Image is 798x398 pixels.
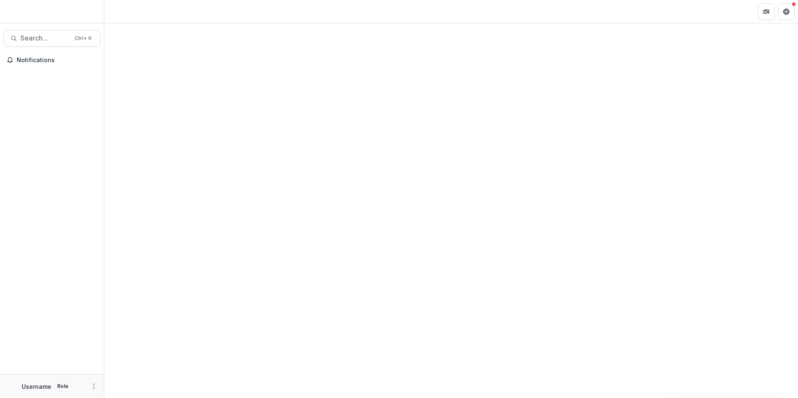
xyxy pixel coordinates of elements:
button: Notifications [3,53,101,67]
span: Search... [20,34,70,42]
button: Search... [3,30,101,47]
button: Get Help [778,3,795,20]
p: Role [55,383,71,390]
span: Notifications [17,57,97,64]
div: Ctrl + K [73,34,93,43]
button: More [89,381,99,391]
p: Username [22,382,51,391]
nav: breadcrumb [108,5,143,18]
button: Partners [758,3,775,20]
